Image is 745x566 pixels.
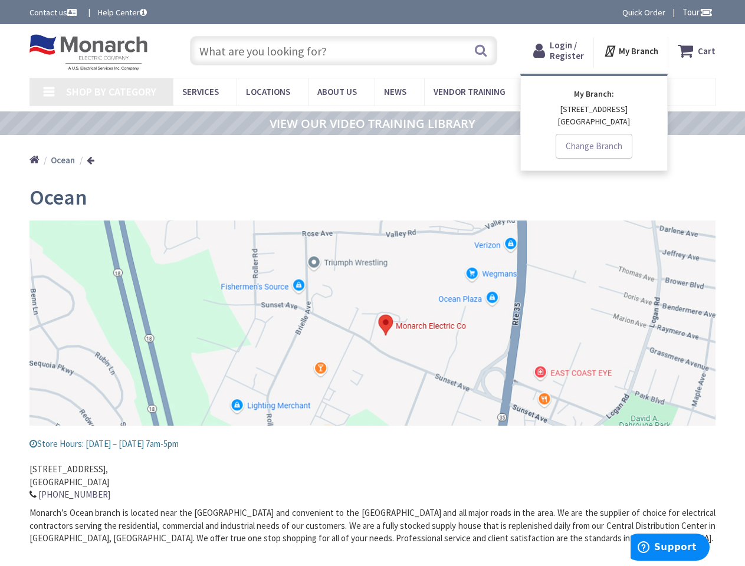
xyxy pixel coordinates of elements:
iframe: Opens a widget where you can find more information [631,534,710,563]
strong: Cart [698,40,716,61]
a: Quick Order [622,6,665,18]
span: Login / Register [550,40,584,61]
img: image-20250422-150442_1.png [29,221,716,426]
span: About Us [317,86,357,97]
span: Store Hours: [DATE] – [DATE] 7am-5pm [29,438,179,449]
span: Shop By Category [66,85,156,98]
a: Login / Register [533,40,584,61]
p: [STREET_ADDRESS] [GEOGRAPHIC_DATA] [533,103,655,128]
a: Help Center [98,6,147,18]
a: Cart [678,40,716,61]
strong: Ocean [51,154,75,166]
a: [PHONE_NUMBER] [38,488,110,501]
a: VIEW OUR VIDEO TRAINING LIBRARY [270,117,475,130]
img: Monarch Electric Company [29,34,147,71]
span: News [384,86,406,97]
span: Vendor Training [434,86,506,97]
a: Change Branch [556,134,632,159]
strong: My Branch: [533,88,655,100]
span: Monarch’s Ocean branch is located near the [GEOGRAPHIC_DATA] and convenient to the [GEOGRAPHIC_DA... [29,507,716,544]
span: Locations [246,86,290,97]
strong: My Branch [619,45,658,57]
span: Ocean [29,184,87,210]
div: My Branch [603,40,658,61]
a: Contact us [29,6,79,18]
span: Tour [682,6,713,18]
input: What are you looking for? [190,36,497,65]
span: Services [182,86,219,97]
address: [STREET_ADDRESS], [GEOGRAPHIC_DATA] [29,450,716,501]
